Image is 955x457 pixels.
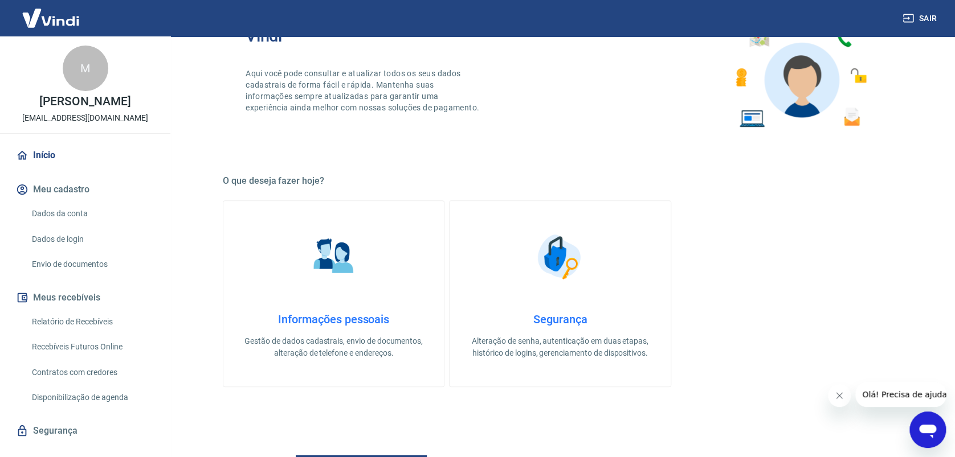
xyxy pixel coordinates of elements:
[7,8,96,17] span: Olá! Precisa de ajuda?
[27,386,157,409] a: Disponibilização de agenda
[855,382,946,407] iframe: Mensagem da empresa
[223,200,444,387] a: Informações pessoaisInformações pessoaisGestão de dados cadastrais, envio de documentos, alteraçã...
[14,177,157,202] button: Meu cadastro
[27,202,157,225] a: Dados da conta
[242,312,426,326] h4: Informações pessoais
[39,96,130,108] p: [PERSON_NAME]
[27,253,157,276] a: Envio de documentos
[449,200,671,387] a: SegurançaSegurançaAlteração de senha, autenticação em duas etapas, histórico de logins, gerenciam...
[468,335,652,359] p: Alteração de senha, autenticação em duas etapas, histórico de logins, gerenciamento de dispositivos.
[725,9,875,134] img: Imagem de um avatar masculino com diversos icones exemplificando as funcionalidades do gerenciado...
[828,384,851,407] iframe: Fechar mensagem
[246,9,560,45] h2: Bem-vindo(a) ao gerenciador de conta Vindi
[532,228,589,285] img: Segurança
[900,8,941,29] button: Sair
[242,335,426,359] p: Gestão de dados cadastrais, envio de documentos, alteração de telefone e endereços.
[22,112,148,124] p: [EMAIL_ADDRESS][DOMAIN_NAME]
[468,312,652,326] h4: Segurança
[246,68,481,113] p: Aqui você pode consultar e atualizar todos os seus dados cadastrais de forma fácil e rápida. Mant...
[63,46,108,91] div: M
[27,310,157,334] a: Relatório de Recebíveis
[14,285,157,310] button: Meus recebíveis
[27,228,157,251] a: Dados de login
[14,143,157,168] a: Início
[14,1,88,35] img: Vindi
[14,418,157,443] a: Segurança
[27,361,157,384] a: Contratos com credores
[909,411,946,448] iframe: Botão para abrir a janela de mensagens
[27,335,157,359] a: Recebíveis Futuros Online
[305,228,362,285] img: Informações pessoais
[223,175,897,187] h5: O que deseja fazer hoje?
